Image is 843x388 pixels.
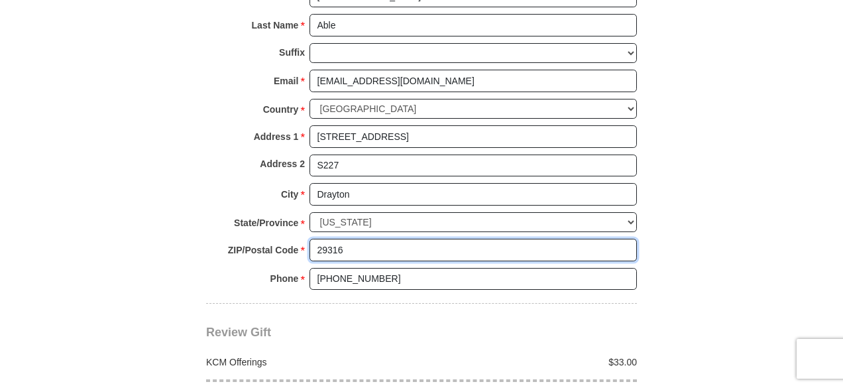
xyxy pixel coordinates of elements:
[254,127,299,146] strong: Address 1
[260,155,305,173] strong: Address 2
[199,356,422,369] div: KCM Offerings
[421,356,644,369] div: $33.00
[274,72,298,90] strong: Email
[206,326,271,339] span: Review Gift
[228,241,299,259] strong: ZIP/Postal Code
[252,16,299,34] strong: Last Name
[281,185,298,204] strong: City
[263,100,299,119] strong: Country
[279,43,305,62] strong: Suffix
[270,269,299,288] strong: Phone
[234,214,298,232] strong: State/Province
